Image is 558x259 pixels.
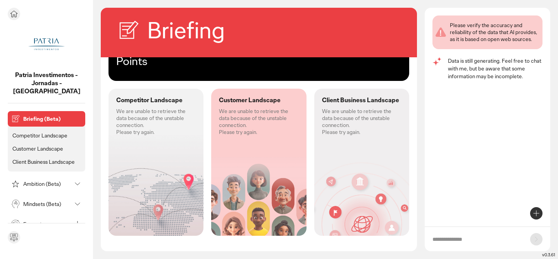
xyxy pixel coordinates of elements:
div: Please verify the accuracy and reliability of the data that AI provides, as it is based on open w... [450,22,539,43]
p: Client Business Landscape [322,96,399,105]
img: project avatar [27,25,66,63]
p: Client Business Landscape [12,158,75,165]
p: Mindsets (Beta) [23,201,71,207]
p: We are unable to retrieve the data because of the unstable connection. Please try again. [116,108,196,136]
p: Customer Landscape [12,145,63,152]
p: Competitor Landscape [116,96,183,105]
p: Competitor Landscape [12,132,67,139]
p: Data is still generating. Feel free to chat with me, but be aware that some information may be in... [448,57,542,80]
p: We are unable to retrieve the data because of the unstable connection. Please try again. [322,108,401,136]
p: Ecosystems [23,221,71,227]
p: Customer Landscape [219,96,281,105]
p: Ambition (Beta) [23,181,71,187]
p: Patria Investimentos - Jornadas - Brazil [8,71,85,95]
div: Customer Landscape: null [211,89,306,236]
h2: Briefing [147,15,225,46]
div: Competitor Landscape: null [108,89,203,236]
p: Briefing (Beta) [23,116,82,122]
p: We are unable to retrieve the data because of the unstable connection. Please try again. [219,108,298,136]
div: Client Business Landscape: null [314,89,409,236]
div: Send feedback [8,231,20,244]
